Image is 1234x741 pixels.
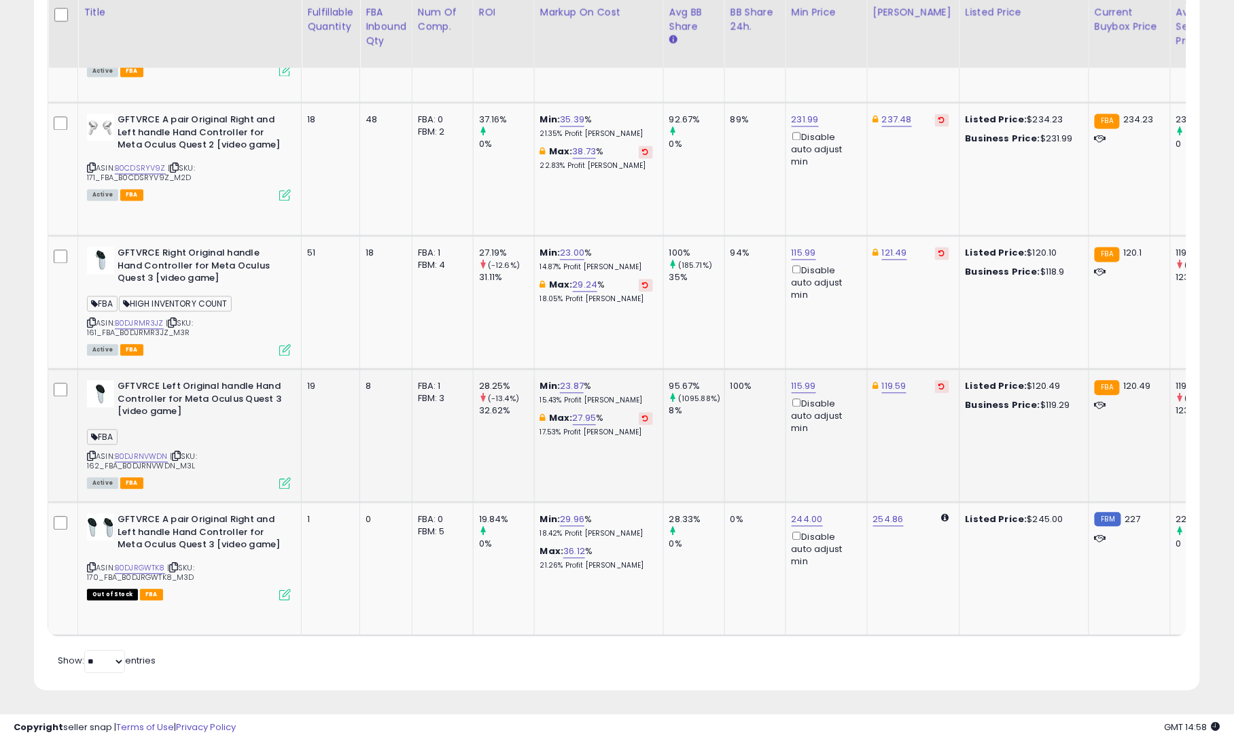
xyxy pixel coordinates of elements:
[643,415,649,422] i: Revert to store-level Max Markup
[87,381,291,488] div: ASIN:
[540,513,561,526] b: Min:
[669,272,724,284] div: 35%
[560,380,584,394] a: 23.87
[479,114,534,126] div: 37.16%
[1176,538,1231,551] div: 0
[418,381,463,393] div: FBA: 1
[540,279,653,305] div: %
[14,721,63,734] strong: Copyright
[792,114,819,127] a: 231.99
[307,114,349,126] div: 18
[966,114,1078,126] div: $234.23
[118,514,283,555] b: GFTVRCE A pair Original Right and Left handle Hand Controller for Meta Oculus Quest 3 [video game]
[966,266,1040,279] b: Business Price:
[873,382,879,391] i: This overrides the store level Dynamic Max Price for this listing
[1095,513,1121,527] small: FBM
[1123,380,1151,393] span: 120.49
[540,428,653,438] p: 17.53% Profit [PERSON_NAME]
[540,545,564,558] b: Max:
[307,381,349,393] div: 19
[87,381,114,408] img: 21U2KliTEPL._SL40_.jpg
[540,413,653,438] div: %
[1176,381,1231,393] div: 119.86
[669,139,724,151] div: 0%
[176,721,236,734] a: Privacy Policy
[730,514,775,526] div: 0%
[669,381,724,393] div: 95.67%
[1125,513,1140,526] span: 227
[966,247,1078,260] div: $120.10
[115,451,168,463] a: B0DJRNVWDN
[418,114,463,126] div: FBA: 0
[966,381,1078,393] div: $120.49
[669,514,724,526] div: 28.33%
[966,114,1027,126] b: Listed Price:
[87,318,193,339] span: | SKU: 161_FBA_B0DJRMR3JZ_M3R
[479,139,534,151] div: 0%
[873,513,904,527] a: 254.86
[966,266,1078,279] div: $118.9
[540,162,653,171] p: 22.83% Profit [PERSON_NAME]
[669,114,724,126] div: 92.67%
[540,295,653,305] p: 18.05% Profit [PERSON_NAME]
[540,414,546,423] i: This overrides the store level max markup for this listing
[87,478,118,489] span: All listings currently available for purchase on Amazon
[87,114,291,200] div: ASIN:
[418,526,463,538] div: FBM: 5
[479,247,534,260] div: 27.19%
[140,589,163,601] span: FBA
[87,514,114,541] img: 31P9kki5PTL._SL40_.jpg
[1176,5,1226,48] div: Avg Selling Price
[366,514,402,526] div: 0
[87,451,197,472] span: | SKU: 162_FBA_B0DJRNVWDN_M3L
[540,114,561,126] b: Min:
[87,190,118,201] span: All listings currently available for purchase on Amazon
[669,5,719,34] div: Avg BB Share
[119,296,232,312] span: HIGH INVENTORY COUNT
[540,562,653,571] p: 21.26% Profit [PERSON_NAME]
[549,279,573,292] b: Max:
[966,399,1040,412] b: Business Price:
[366,247,402,260] div: 18
[730,381,775,393] div: 100%
[118,247,283,289] b: GFTVRCE Right Original handle Hand Controller for Meta Oculus Quest 3 [video game]
[418,514,463,526] div: FBA: 0
[14,721,236,734] div: seller snap | |
[479,538,534,551] div: 0%
[1176,514,1231,526] div: 226.15
[966,513,1027,526] b: Listed Price:
[87,114,114,141] img: 31t9C2rg2cL._SL40_.jpg
[479,5,529,20] div: ROI
[792,130,857,169] div: Disable auto adjust min
[563,545,585,559] a: 36.12
[87,430,118,445] span: FBA
[573,279,598,292] a: 29.24
[1185,394,1216,404] small: (-3.12%)
[540,146,653,171] div: %
[1176,139,1231,151] div: 0
[116,721,174,734] a: Terms of Use
[1176,405,1231,417] div: 123.72
[120,190,143,201] span: FBA
[966,247,1027,260] b: Listed Price:
[540,247,653,273] div: %
[966,5,1083,20] div: Listed Price
[87,589,138,601] span: All listings that are currently out of stock and unavailable for purchase on Amazon
[87,563,194,583] span: | SKU: 170_FBA_B0DJRGWTK8_M3D
[540,380,561,393] b: Min:
[560,114,584,127] a: 35.39
[488,394,519,404] small: (-13.4%)
[115,318,164,330] a: B0DJRMR3JZ
[549,145,573,158] b: Max:
[120,66,143,77] span: FBA
[1095,247,1120,262] small: FBA
[882,380,906,394] a: 119.59
[418,5,468,34] div: Num of Comp.
[873,5,954,20] div: [PERSON_NAME]
[730,5,780,34] div: BB Share 24h.
[730,247,775,260] div: 94%
[540,546,653,571] div: %
[1176,272,1231,284] div: 123.14
[966,133,1078,145] div: $231.99
[882,247,907,260] a: 121.49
